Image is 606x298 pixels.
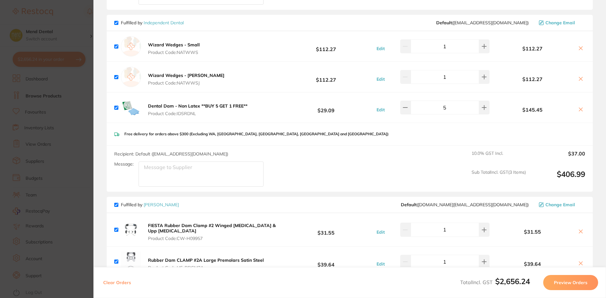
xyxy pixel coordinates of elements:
button: Rubber Dam CLAMP #2A Large Premolars Satin Steel Product Code:HF-RDCM2A [146,257,266,271]
img: aWtnMGd1Yg [121,252,141,272]
button: Edit [375,229,387,235]
b: $145.45 [491,107,574,113]
output: $37.00 [531,151,585,165]
p: Fulfilled by [121,202,179,207]
b: $112.27 [491,76,574,82]
span: Total Incl. GST [460,279,530,285]
button: Edit [375,107,387,113]
img: bXJjeXBkdg [121,97,141,118]
b: $39.64 [279,256,373,267]
b: $29.09 [279,102,373,114]
button: Change Email [537,202,585,207]
output: $406.99 [531,170,585,187]
button: FIESTA Rubber Dam Clamp #2 Winged [MEDICAL_DATA] & Upp [MEDICAL_DATA] Product Code:CW-H09957 [146,223,279,241]
span: Product Code: HF-RDCM2A [148,265,264,270]
b: Wizard Wedges - [PERSON_NAME] [148,73,224,78]
p: Fulfilled by [121,20,184,25]
button: Clear Orders [101,275,133,290]
span: Product Code: NATWWS [148,50,200,55]
span: Change Email [545,202,575,207]
button: Wizard Wedges - [PERSON_NAME] Product Code:NATWWSJ [146,73,226,86]
a: [PERSON_NAME] [144,202,179,207]
b: $112.27 [279,41,373,52]
span: Product Code: IDSRDNL [148,111,247,116]
button: Change Email [537,20,585,26]
label: Message: [114,161,134,167]
b: $39.64 [491,261,574,267]
span: Change Email [545,20,575,25]
p: Free delivery for orders above $300 (Excluding WA, [GEOGRAPHIC_DATA], [GEOGRAPHIC_DATA], [GEOGRAP... [124,132,389,136]
span: orders@independentdental.com.au [436,20,529,25]
button: Preview Orders [543,275,598,290]
b: $112.27 [491,46,574,51]
button: Wizard Wedges - Small Product Code:NATWWS [146,42,202,55]
a: Independent Dental [144,20,184,26]
b: Default [401,202,417,207]
span: Sub Total Incl. GST ( 3 Items) [472,170,526,187]
img: empty.jpg [121,36,141,56]
b: Default [436,20,452,26]
b: $2,656.24 [495,277,530,286]
b: FIESTA Rubber Dam Clamp #2 Winged [MEDICAL_DATA] & Upp [MEDICAL_DATA] [148,223,276,233]
img: empty.jpg [121,67,141,87]
b: Rubber Dam CLAMP #2A Large Premolars Satin Steel [148,257,264,263]
button: Edit [375,46,387,51]
button: Dental Dam - Non Latex **BUY 5 GET 1 FREE** Product Code:IDSRDNL [146,103,249,116]
span: 10.0 % GST Incl. [472,151,526,165]
b: $112.27 [279,71,373,83]
b: Dental Dam - Non Latex **BUY 5 GET 1 FREE** [148,103,247,109]
b: $31.55 [279,224,373,236]
button: Edit [375,76,387,82]
b: Wizard Wedges - Small [148,42,200,48]
span: Recipient: Default ( [EMAIL_ADDRESS][DOMAIN_NAME] ) [114,151,228,157]
span: customer.care@henryschein.com.au [401,202,529,207]
span: Product Code: NATWWSJ [148,80,224,85]
span: Product Code: CW-H09957 [148,236,277,241]
b: $31.55 [491,229,574,235]
img: Nzg3M3ZjMQ [121,220,141,240]
button: Edit [375,261,387,267]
